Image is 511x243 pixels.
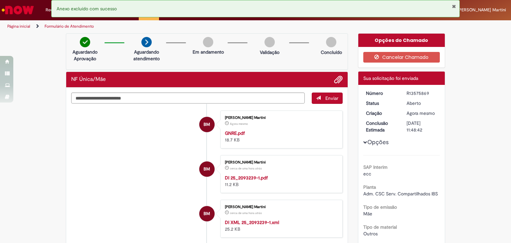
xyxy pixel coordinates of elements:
span: Requisições [46,7,69,13]
time: 29/09/2025 10:48:34 [230,122,248,126]
dt: Criação [361,110,402,117]
b: SAP Interim [363,164,388,170]
div: [DATE] 11:48:42 [407,120,437,133]
textarea: Digite sua mensagem aqui... [71,93,305,104]
dt: Número [361,90,402,97]
span: Agora mesmo [407,110,435,116]
div: [PERSON_NAME] Martini [225,160,336,164]
p: Validação [260,49,279,56]
time: 29/09/2025 09:43:39 [230,211,262,215]
dt: Conclusão Estimada [361,120,402,133]
button: Adicionar anexos [334,75,343,84]
a: GNRE.pdf [225,130,245,136]
p: Aguardando Aprovação [69,49,101,62]
img: img-circle-grey.png [326,37,336,47]
button: Enviar [312,93,343,104]
img: img-circle-grey.png [264,37,275,47]
div: R13575869 [407,90,437,97]
span: Enviar [325,95,338,101]
span: BM [204,117,210,132]
img: arrow-next.png [141,37,152,47]
dt: Status [361,100,402,107]
b: Tipo de material [363,224,397,230]
a: Formulário de Atendimento [45,24,94,29]
img: img-circle-grey.png [203,37,213,47]
span: Anexo excluído com sucesso [57,6,117,12]
ul: Trilhas de página [5,20,336,33]
div: Bianca Argentieri Martini [199,161,215,177]
span: [PERSON_NAME] Martini [457,7,506,13]
a: Página inicial [7,24,30,29]
h2: NF Única/Mãe Histórico de tíquete [71,77,106,83]
p: Aguardando atendimento [130,49,163,62]
a: DI XML 25_2093239-1.xml [225,219,279,225]
span: cerca de uma hora atrás [230,166,262,170]
img: ServiceNow [1,3,35,17]
span: Sua solicitação foi enviada [363,75,418,81]
div: 18.7 KB [225,130,336,143]
div: 29/09/2025 10:48:38 [407,110,437,117]
div: Aberto [407,100,437,107]
p: Concluído [321,49,342,56]
a: DI 25_2093239-1.pdf [225,175,268,181]
img: check-circle-green.png [80,37,90,47]
span: BM [204,161,210,177]
span: ecc [363,171,371,177]
div: [PERSON_NAME] Martini [225,205,336,209]
span: Outros [363,231,378,237]
b: Planta [363,184,376,190]
span: cerca de uma hora atrás [230,211,262,215]
div: 11.2 KB [225,174,336,188]
span: BM [204,206,210,222]
div: [PERSON_NAME] Martini [225,116,336,120]
span: Mãe [363,211,372,217]
p: Em andamento [193,49,224,55]
time: 29/09/2025 09:43:51 [230,166,262,170]
div: Opções do Chamado [358,34,445,47]
button: Cancelar Chamado [363,52,440,63]
span: Agora mesmo [230,122,248,126]
div: Bianca Argentieri Martini [199,206,215,221]
span: Adm. CSC Serv. Compartilhados IBS [363,191,438,197]
div: 25.2 KB [225,219,336,232]
button: Fechar Notificação [452,4,456,9]
div: Bianca Argentieri Martini [199,117,215,132]
b: Tipo de emissão [363,204,397,210]
time: 29/09/2025 10:48:38 [407,110,435,116]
